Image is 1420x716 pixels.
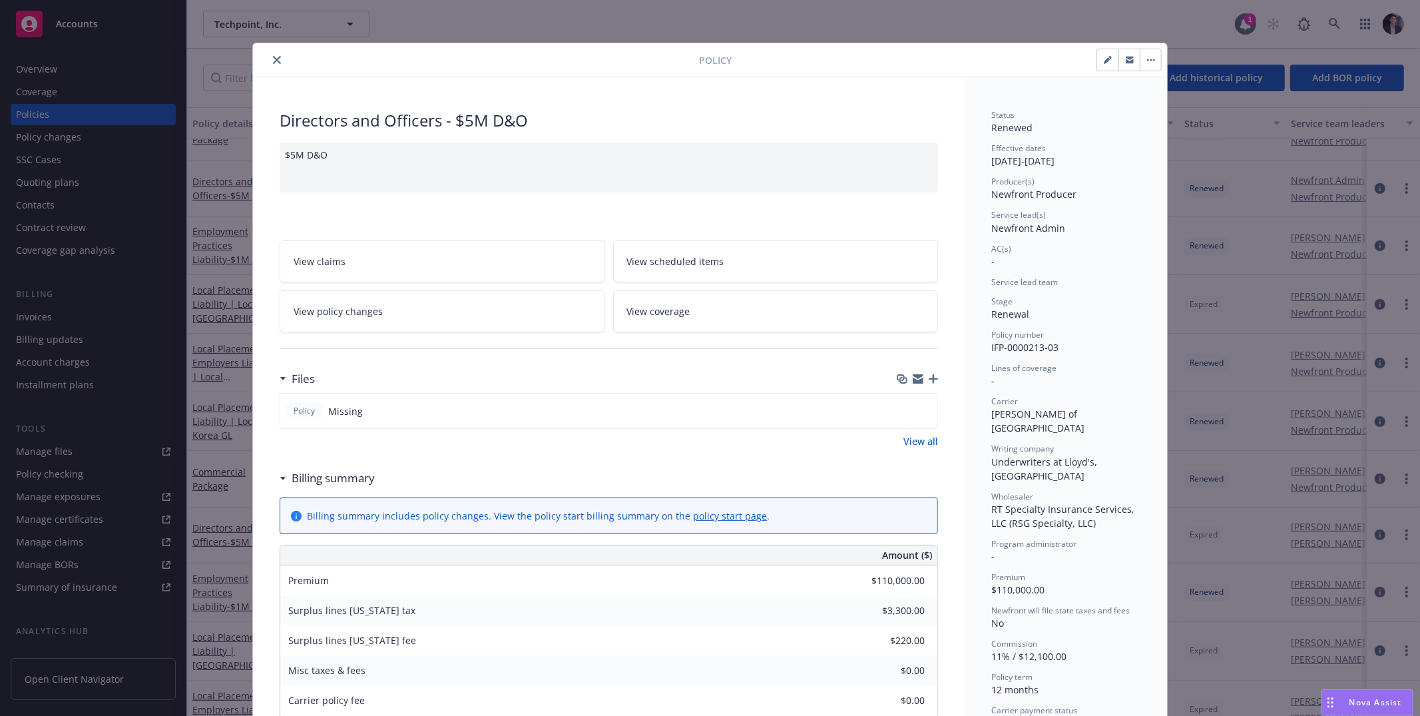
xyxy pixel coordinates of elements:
span: AC(s) [991,243,1011,254]
h3: Billing summary [292,470,375,487]
div: $5M D&O [280,143,938,192]
input: 0.00 [846,571,933,591]
span: Newfront Producer [991,188,1076,200]
span: Commission [991,638,1037,649]
span: View policy changes [294,304,383,318]
span: Service lead(s) [991,209,1046,220]
a: View all [903,434,938,448]
span: IFP-0000213-03 [991,341,1059,354]
span: View claims [294,254,346,268]
span: Policy term [991,671,1033,683]
span: RT Specialty Insurance Services, LLC (RSG Specialty, LLC) [991,503,1137,530]
span: Renewed [991,121,1033,134]
span: 12 months [991,683,1039,696]
span: Nova Assist [1349,697,1402,708]
span: Program administrator [991,538,1076,549]
a: View claims [280,240,605,282]
span: Newfront Admin [991,222,1065,234]
span: - [991,550,995,563]
a: View coverage [613,290,939,332]
div: Directors and Officers - $5M D&O [280,109,938,132]
span: Renewal [991,308,1029,320]
button: close [269,52,285,68]
span: - [991,374,995,387]
input: 0.00 [846,691,933,711]
span: Policy number [991,329,1044,340]
span: Stage [991,296,1013,307]
span: Newfront will file state taxes and fees [991,605,1130,616]
span: - [991,255,995,268]
div: Files [280,370,315,388]
span: Producer(s) [991,176,1035,187]
span: Service lead team [991,276,1058,288]
a: View policy changes [280,290,605,332]
input: 0.00 [846,661,933,681]
input: 0.00 [846,601,933,621]
span: Amount ($) [882,548,932,562]
span: Status [991,109,1015,121]
a: View scheduled items [613,240,939,282]
a: policy start page [693,510,767,522]
div: Drag to move [1322,690,1339,715]
span: Misc taxes & fees [288,664,365,677]
span: Effective dates [991,143,1046,154]
span: Surplus lines [US_STATE] fee [288,634,416,647]
h3: Files [292,370,315,388]
span: Carrier policy fee [288,694,365,707]
div: Billing summary [280,470,375,487]
span: [PERSON_NAME] of [GEOGRAPHIC_DATA] [991,408,1084,434]
span: View coverage [627,304,690,318]
input: 0.00 [846,631,933,651]
button: Nova Assist [1321,689,1413,716]
span: Carrier payment status [991,705,1077,716]
span: Missing [328,404,363,418]
div: Billing summary includes policy changes. View the policy start billing summary on the . [307,509,770,523]
span: Policy [291,405,318,417]
span: View scheduled items [627,254,724,268]
span: Writing company [991,443,1054,454]
div: [DATE] - [DATE] [991,143,1140,168]
span: No [991,617,1004,629]
span: $110,000.00 [991,583,1045,596]
span: Premium [288,574,329,587]
span: Underwriters at Lloyd's, [GEOGRAPHIC_DATA] [991,456,1100,482]
span: Wholesaler [991,491,1033,502]
span: Premium [991,571,1025,583]
span: Policy [699,53,732,67]
span: Lines of coverage [991,362,1057,374]
span: Carrier [991,396,1018,407]
span: Surplus lines [US_STATE] tax [288,604,415,617]
span: 11% / $12,100.00 [991,650,1066,663]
